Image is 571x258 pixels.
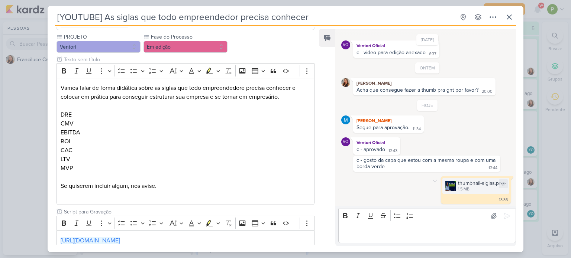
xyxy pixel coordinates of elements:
[57,41,141,53] button: Ventori
[458,179,505,187] div: thumbnail-siglas.png
[442,178,509,194] div: thumbnail-siglas.png
[355,79,494,87] div: [PERSON_NAME]
[341,115,350,124] img: MARIANA MIRANDA
[61,119,310,128] p: CMV
[357,87,478,93] div: Acha que consegue fazer a thumb pra gnt por favor?
[338,209,516,223] div: Editor toolbar
[55,10,455,24] input: Kard Sem Título
[357,146,385,153] div: c - aprovado
[343,43,348,47] p: VO
[61,182,310,190] p: Se quiserem incluir algum, nos avise.
[357,157,497,170] div: c - gosto da capa que estou com a mesma roupa e com uma borda verde
[341,78,350,87] img: Franciluce Carvalho
[61,146,310,155] p: CAC
[355,139,399,146] div: Ventori Oficial
[61,84,310,101] p: Vamos falar de forma didática sobre as siglas que todo empreendedore precisa conhecer e colocar e...
[143,41,228,53] button: Em edição
[61,237,120,244] a: [URL][DOMAIN_NAME]
[61,110,310,119] p: DRE
[458,186,505,192] div: 1.5 MB
[388,148,397,154] div: 12:43
[499,197,508,203] div: 13:36
[357,49,426,56] div: c - video para edição anexado
[357,124,409,131] div: Segue para aprovação.
[445,181,456,191] img: aWqwUsZhtQjsAb67vI9aybezO8OcofCWOSv5NlKF.png
[57,63,314,78] div: Editor toolbar
[61,155,310,164] p: LTV
[341,137,350,146] div: Ventori Oficial
[150,33,228,41] label: Fase do Processo
[61,164,310,173] p: MVP
[429,51,436,57] div: 6:37
[482,89,493,95] div: 20:00
[63,33,141,41] label: PROJETO
[57,78,314,205] div: Editor editing area: main
[61,137,310,146] p: ROI
[62,56,314,63] input: Texto sem título
[338,223,516,243] div: Editor editing area: main
[343,140,348,144] p: VO
[57,216,314,230] div: Editor toolbar
[488,165,497,171] div: 12:44
[341,40,350,49] div: Ventori Oficial
[355,42,438,49] div: Ventori Oficial
[62,208,314,216] input: Texto sem título
[61,128,310,137] p: EBITDA
[355,117,422,124] div: [PERSON_NAME]
[413,126,421,132] div: 11:34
